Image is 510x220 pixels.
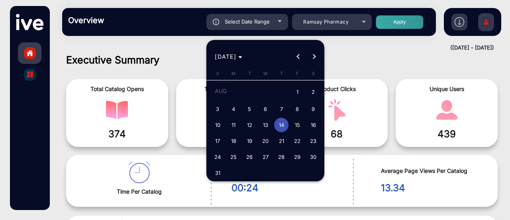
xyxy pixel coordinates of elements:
[226,133,241,149] button: August 18, 2025
[312,71,315,76] span: S
[305,149,321,165] button: August 30, 2025
[226,101,241,117] button: August 4, 2025
[290,84,304,101] span: 1
[241,117,257,133] button: August 12, 2025
[226,150,241,164] span: 25
[215,53,236,60] span: [DATE]
[210,149,226,165] button: August 24, 2025
[242,118,257,132] span: 12
[212,50,245,64] button: Choose month and year
[258,134,273,148] span: 20
[210,166,225,180] span: 31
[273,101,289,117] button: August 7, 2025
[210,102,225,116] span: 3
[290,118,304,132] span: 15
[242,134,257,148] span: 19
[258,118,273,132] span: 13
[290,49,306,65] button: Previous month
[290,102,304,116] span: 8
[306,49,322,65] button: Next month
[289,149,305,165] button: August 29, 2025
[305,117,321,133] button: August 16, 2025
[210,117,226,133] button: August 10, 2025
[210,133,226,149] button: August 17, 2025
[274,134,288,148] span: 21
[242,150,257,164] span: 26
[210,101,226,117] button: August 3, 2025
[273,117,289,133] button: August 14, 2025
[226,134,241,148] span: 18
[306,84,320,101] span: 2
[216,71,219,76] span: S
[210,118,225,132] span: 10
[274,150,288,164] span: 28
[273,149,289,165] button: August 28, 2025
[226,102,241,116] span: 4
[257,117,273,133] button: August 13, 2025
[306,150,320,164] span: 30
[226,118,241,132] span: 11
[273,133,289,149] button: August 21, 2025
[241,101,257,117] button: August 5, 2025
[306,134,320,148] span: 23
[305,101,321,117] button: August 9, 2025
[280,71,283,76] span: T
[210,150,225,164] span: 24
[296,71,299,76] span: F
[290,134,304,148] span: 22
[258,150,273,164] span: 27
[289,101,305,117] button: August 8, 2025
[305,133,321,149] button: August 23, 2025
[289,133,305,149] button: August 22, 2025
[257,149,273,165] button: August 27, 2025
[226,117,241,133] button: August 11, 2025
[226,149,241,165] button: August 25, 2025
[248,71,251,76] span: T
[257,101,273,117] button: August 6, 2025
[306,118,320,132] span: 16
[241,133,257,149] button: August 19, 2025
[231,71,235,76] span: M
[289,117,305,133] button: August 15, 2025
[306,102,320,116] span: 9
[241,149,257,165] button: August 26, 2025
[257,133,273,149] button: August 20, 2025
[305,83,321,101] button: August 2, 2025
[274,102,288,116] span: 7
[210,83,289,101] td: AUG
[258,102,273,116] span: 6
[242,102,257,116] span: 5
[274,118,288,132] span: 14
[210,165,226,181] button: August 31, 2025
[289,83,305,101] button: August 1, 2025
[290,150,304,164] span: 29
[263,71,268,76] span: W
[210,134,225,148] span: 17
